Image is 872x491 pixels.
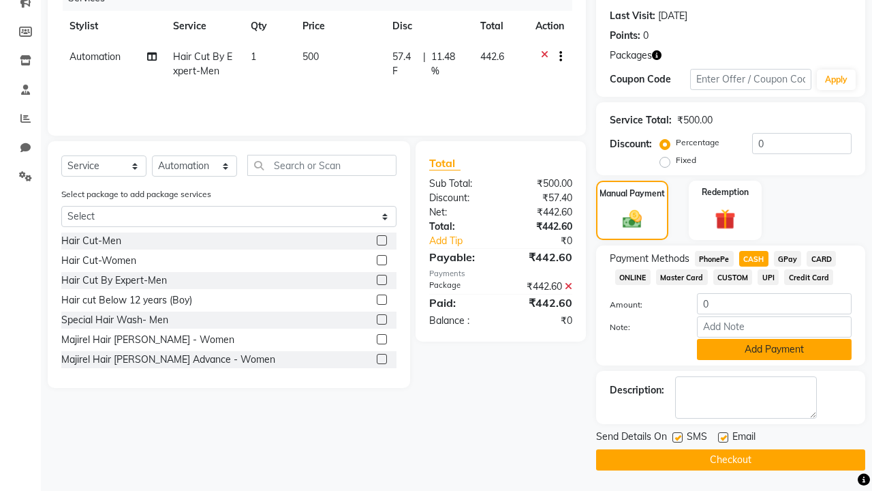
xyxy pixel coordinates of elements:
span: Packages [610,48,652,63]
div: Majirel Hair [PERSON_NAME] - Women [61,333,234,347]
div: Payments [429,268,572,280]
span: Automation [69,50,121,63]
div: Hair Cut-Women [61,254,136,268]
span: CARD [807,251,836,267]
th: Stylist [61,11,165,42]
label: Note: [599,321,687,333]
span: Credit Card [784,269,833,285]
span: 442.6 [480,50,504,63]
span: 57.4 F [392,50,418,78]
div: ₹500.00 [501,177,582,191]
a: Add Tip [419,234,514,248]
th: Price [294,11,385,42]
div: Discount: [419,191,501,205]
th: Action [527,11,572,42]
label: Amount: [599,299,687,311]
div: Paid: [419,295,501,311]
button: Add Payment [697,339,852,360]
label: Manual Payment [599,188,665,200]
input: Amount [697,293,852,314]
div: Payable: [419,249,501,265]
div: ₹0 [501,314,582,328]
div: 0 [643,29,649,43]
span: GPay [774,251,802,267]
span: 1 [251,50,256,63]
div: Discount: [610,137,652,151]
span: Hair Cut By Expert-Men [173,50,232,77]
span: Send Details On [596,430,667,447]
div: [DATE] [658,9,687,23]
span: Total [429,156,461,170]
div: Balance : [419,314,501,328]
span: SMS [687,430,707,447]
span: CUSTOM [713,269,753,285]
div: Description: [610,383,664,398]
span: PhonePe [695,251,734,267]
input: Add Note [697,316,852,338]
label: Select package to add package services [61,188,211,200]
img: _gift.svg [708,207,743,233]
div: Special Hair Wash- Men [61,313,168,327]
span: CASH [739,251,768,267]
th: Disc [384,11,472,42]
div: Hair Cut-Men [61,234,121,248]
th: Service [165,11,243,42]
th: Qty [243,11,294,42]
button: Apply [817,70,856,90]
div: ₹442.60 [501,249,582,265]
div: Service Total: [610,113,672,128]
span: ONLINE [615,269,651,285]
div: Points: [610,29,640,43]
label: Fixed [676,154,696,166]
div: ₹0 [514,234,582,248]
label: Percentage [676,136,719,149]
span: 11.48 % [431,50,464,78]
div: ₹442.60 [501,220,582,234]
div: ₹442.60 [501,295,582,311]
span: | [423,50,426,78]
div: Sub Total: [419,177,501,191]
th: Total [472,11,527,42]
button: Checkout [596,449,865,471]
label: Redemption [702,186,749,198]
div: Hair Cut By Expert-Men [61,273,167,288]
div: Hair cut Below 12 years (Boy) [61,293,192,308]
span: Email [732,430,756,447]
div: ₹442.60 [501,205,582,220]
input: Search or Scan [247,155,396,176]
div: Total: [419,220,501,234]
div: Coupon Code [610,72,690,87]
div: Majirel Hair [PERSON_NAME] Advance - Women [61,353,275,367]
div: Package [419,280,501,294]
div: Net: [419,205,501,220]
span: UPI [758,269,779,285]
span: Payment Methods [610,252,689,266]
span: 500 [302,50,319,63]
img: _cash.svg [617,208,649,230]
div: Last Visit: [610,9,655,23]
div: ₹57.40 [501,191,582,205]
span: Master Card [656,269,708,285]
input: Enter Offer / Coupon Code [690,69,811,90]
div: ₹442.60 [501,280,582,294]
div: ₹500.00 [677,113,713,128]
